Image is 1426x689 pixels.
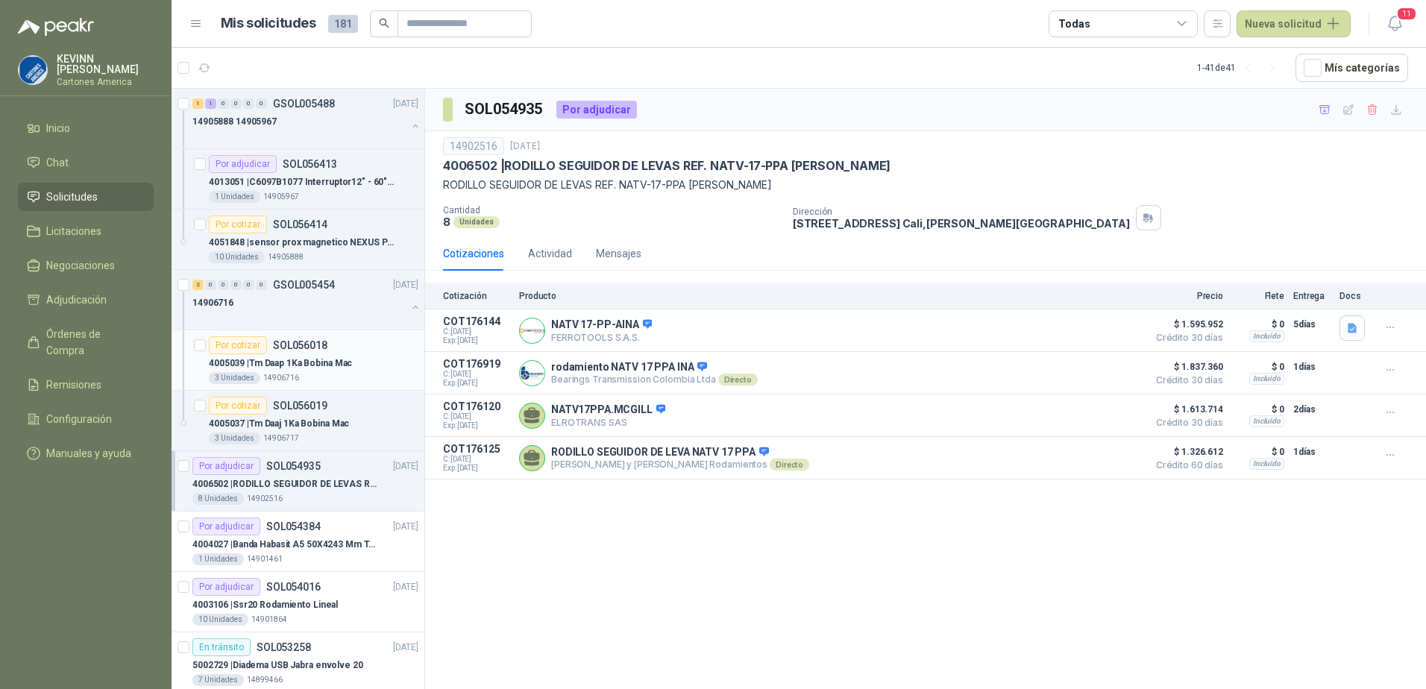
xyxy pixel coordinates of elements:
[1149,400,1223,418] span: $ 1.613.714
[793,217,1130,230] p: [STREET_ADDRESS] Cali , [PERSON_NAME][GEOGRAPHIC_DATA]
[453,216,500,228] div: Unidades
[266,521,321,532] p: SOL054384
[257,642,311,652] p: SOL053258
[209,191,260,203] div: 1 Unidades
[379,18,389,28] span: search
[551,332,652,343] p: FERROTOOLS S.A.S.
[172,512,424,572] a: Por adjudicarSOL054384[DATE] 4004027 |Banda Habasit A5 50X4243 Mm Tension -2%1 Unidades14901461
[230,280,242,290] div: 0
[192,493,244,505] div: 8 Unidades
[18,286,154,314] a: Adjudicación
[1149,333,1223,342] span: Crédito 30 días
[266,582,321,592] p: SOL054016
[328,15,358,33] span: 181
[443,137,504,155] div: 14902516
[172,572,424,632] a: Por adjudicarSOL054016[DATE] 4003106 |Ssr20 Rodamiento Lineal10 Unidades14901864
[256,98,267,109] div: 0
[19,56,47,84] img: Company Logo
[1295,54,1408,82] button: Mís categorías
[393,97,418,111] p: [DATE]
[551,403,665,417] p: NATV17PPA.MCGILL
[172,330,424,391] a: Por cotizarSOL0560184005039 |Tm Daap 1Ka Bobina Mac3 Unidades14906716
[209,417,349,431] p: 4005037 | Tm Daaj 1Ka Bobina Mac
[221,13,316,34] h1: Mis solicitudes
[443,455,510,464] span: C: [DATE]
[520,318,544,343] img: Company Logo
[256,280,267,290] div: 0
[273,219,327,230] p: SOL056414
[18,405,154,433] a: Configuración
[793,207,1130,217] p: Dirección
[57,54,154,75] p: KEVINN [PERSON_NAME]
[1149,418,1223,427] span: Crédito 30 días
[551,417,665,428] p: ELROTRANS SAS
[443,358,510,370] p: COT176919
[268,251,304,263] p: 14905888
[551,361,758,374] p: rodamiento NATV 17 PPA INA
[46,377,101,393] span: Remisiones
[192,614,248,626] div: 10 Unidades
[1249,373,1284,385] div: Incluido
[465,98,544,121] h3: SOL054935
[192,553,244,565] div: 1 Unidades
[192,674,244,686] div: 7 Unidades
[1149,358,1223,376] span: $ 1.837.360
[1249,415,1284,427] div: Incluido
[263,372,299,384] p: 14906716
[192,638,251,656] div: En tránsito
[443,215,450,228] p: 8
[443,205,781,215] p: Cantidad
[57,78,154,86] p: Cartones America
[718,374,758,386] div: Directo
[1197,56,1284,80] div: 1 - 41 de 41
[205,98,216,109] div: 1
[1149,376,1223,385] span: Crédito 30 días
[393,459,418,474] p: [DATE]
[443,158,891,174] p: 4006502 | RODILLO SEGUIDOR DE LEVAS REF. NATV-17-PPA [PERSON_NAME]
[443,412,510,421] span: C: [DATE]
[18,114,154,142] a: Inicio
[251,614,287,626] p: 14901864
[18,148,154,177] a: Chat
[218,98,229,109] div: 0
[1293,358,1331,376] p: 1 días
[443,464,510,473] span: Exp: [DATE]
[1232,358,1284,376] p: $ 0
[1249,330,1284,342] div: Incluido
[1149,461,1223,470] span: Crédito 60 días
[46,292,107,308] span: Adjudicación
[46,189,98,205] span: Solicitudes
[192,598,338,612] p: 4003106 | Ssr20 Rodamiento Lineal
[266,461,321,471] p: SOL054935
[443,370,510,379] span: C: [DATE]
[443,177,1408,193] p: RODILLO SEGUIDOR DE LEVAS REF. NATV-17-PPA [PERSON_NAME]
[551,374,758,386] p: Bearings Transmission Colombia Ltda
[273,98,335,109] p: GSOL005488
[443,443,510,455] p: COT176125
[273,280,335,290] p: GSOL005454
[551,446,809,459] p: RODILLO SEGUIDOR DE LEVA NATV 17 PPA
[1381,10,1408,37] button: 11
[192,276,421,324] a: 2 0 0 0 0 0 GSOL005454[DATE] 14906716
[1058,16,1090,32] div: Todas
[273,400,327,411] p: SOL056019
[1149,291,1223,301] p: Precio
[1249,458,1284,470] div: Incluido
[1293,291,1331,301] p: Entrega
[1149,315,1223,333] span: $ 1.595.952
[192,280,204,290] div: 2
[18,18,94,36] img: Logo peakr
[209,251,265,263] div: 10 Unidades
[1293,400,1331,418] p: 2 días
[443,379,510,388] span: Exp: [DATE]
[510,139,540,154] p: [DATE]
[209,397,267,415] div: Por cotizar
[18,217,154,245] a: Licitaciones
[209,215,267,233] div: Por cotizar
[283,159,337,169] p: SOL056413
[192,658,363,673] p: 5002729 | Diadema USB Jabra envolve 20
[551,318,652,332] p: NATV 17-PP-AINA
[1396,7,1417,21] span: 11
[247,674,283,686] p: 14899466
[192,578,260,596] div: Por adjudicar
